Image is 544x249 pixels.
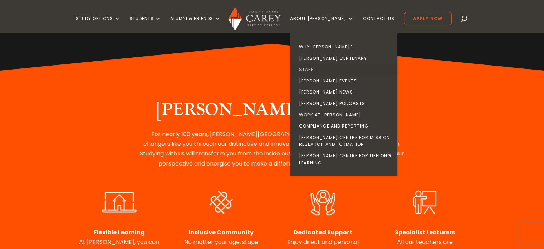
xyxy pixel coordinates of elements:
[401,188,449,217] img: Expert Lecturers WHITE
[129,16,161,33] a: Students
[228,7,281,31] img: Carey Baptist College
[94,228,145,236] strong: Flexible Learning
[138,129,406,168] p: For nearly 100 years, [PERSON_NAME][GEOGRAPHIC_DATA] has been inspiring world-changers like you t...
[170,16,220,33] a: Alumni & Friends
[292,86,399,98] a: [PERSON_NAME] News
[188,228,254,236] strong: Inclusive Community
[292,75,399,87] a: [PERSON_NAME] Events
[363,16,394,33] a: Contact Us
[292,41,399,53] a: Why [PERSON_NAME]?
[292,120,399,132] a: Compliance and Reporting
[300,188,346,217] img: Dedicated Support WHITE
[197,188,245,217] img: Diverse & Inclusive WHITE
[292,53,399,64] a: [PERSON_NAME] Centenary
[292,109,399,121] a: Work at [PERSON_NAME]
[294,228,352,236] strong: Dedicated Support
[292,150,399,168] a: [PERSON_NAME] Centre for Lifelong Learning
[395,228,455,236] strong: Specialist Lecturers
[292,64,399,75] a: Staff
[292,132,399,150] a: [PERSON_NAME] Centre for Mission Research and Formation
[76,16,120,33] a: Study Options
[404,12,452,25] a: Apply Now
[95,188,143,217] img: Flexible Learning WHITE
[290,16,354,33] a: About [PERSON_NAME]
[292,98,399,109] a: [PERSON_NAME] Podcasts
[138,100,406,124] h2: [PERSON_NAME], Haere Mai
